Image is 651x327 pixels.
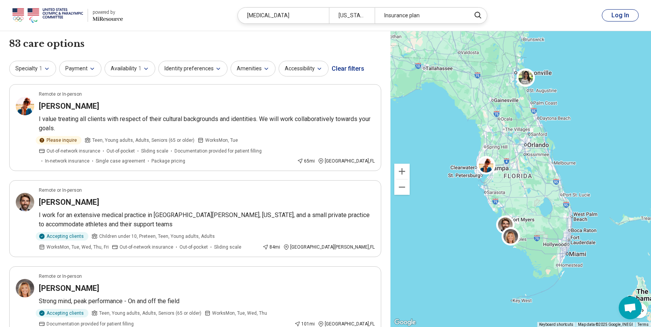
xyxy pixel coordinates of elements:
[96,158,145,164] span: Single case agreement
[138,65,141,73] span: 1
[105,61,155,76] button: Availability1
[297,158,315,164] div: 65 mi
[36,136,81,144] div: Please inquire
[332,60,364,78] div: Clear filters
[179,244,208,251] span: Out-of-pocket
[283,244,375,251] div: [GEOGRAPHIC_DATA][PERSON_NAME] , FL
[9,61,56,76] button: Specialty1
[578,322,633,327] span: Map data ©2025 Google, INEGI
[394,179,410,195] button: Zoom out
[212,310,267,317] span: Works Mon, Tue, Wed, Thu
[99,310,201,317] span: Teen, Young adults, Adults, Seniors (65 or older)
[238,8,329,23] div: [MEDICAL_DATA]
[9,37,85,50] h1: 83 care options
[106,148,135,154] span: Out-of-pocket
[12,6,123,25] a: USOPCpowered by
[638,322,649,327] a: Terms (opens in new tab)
[39,65,42,73] span: 1
[46,148,100,154] span: Out-of-network insurance
[12,6,83,25] img: USOPC
[231,61,276,76] button: Amenities
[158,61,228,76] button: Identity preferences
[602,9,639,22] button: Log In
[39,297,375,306] p: Strong mind, peak performance - On and off the field
[151,158,185,164] span: Package pricing
[39,283,99,294] h3: [PERSON_NAME]
[205,137,238,144] span: Works Mon, Tue
[99,233,215,240] span: Children under 10, Preteen, Teen, Young adults, Adults
[93,9,123,16] div: powered by
[39,101,99,111] h3: [PERSON_NAME]
[619,296,642,319] div: Open chat
[329,8,375,23] div: [US_STATE]
[92,137,194,144] span: Teen, Young adults, Adults, Seniors (65 or older)
[279,61,329,76] button: Accessibility
[39,273,82,280] p: Remote or In-person
[214,244,241,251] span: Sliding scale
[394,164,410,179] button: Zoom in
[174,148,262,154] span: Documentation provided for patient filling
[39,197,99,207] h3: [PERSON_NAME]
[36,309,88,317] div: Accepting clients
[120,244,173,251] span: Out-of-network insurance
[59,61,101,76] button: Payment
[39,211,375,229] p: I work for an extensive medical practice in [GEOGRAPHIC_DATA][PERSON_NAME], [US_STATE], and a sma...
[318,158,375,164] div: [GEOGRAPHIC_DATA] , FL
[45,158,90,164] span: In-network insurance
[36,232,88,241] div: Accepting clients
[39,115,375,133] p: I value treating all clients with respect of their cultural backgrounds and identities. We will w...
[375,8,466,23] div: Insurance plan
[39,91,82,98] p: Remote or In-person
[141,148,168,154] span: Sliding scale
[262,244,280,251] div: 84 mi
[46,244,109,251] span: Works Mon, Tue, Wed, Thu, Fri
[39,187,82,194] p: Remote or In-person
